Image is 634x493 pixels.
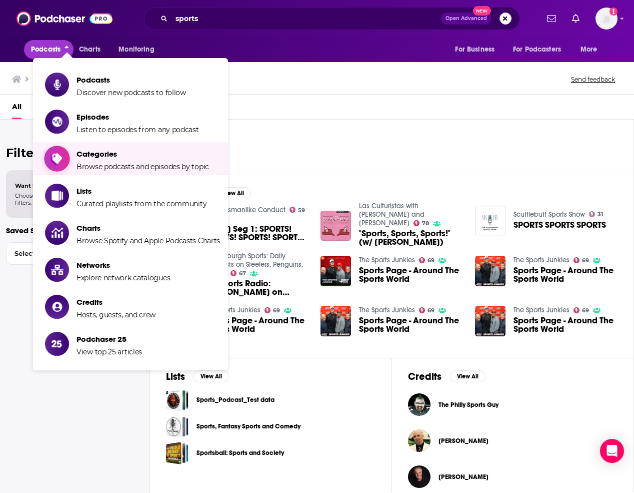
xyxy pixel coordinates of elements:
[171,11,441,27] input: Search podcasts, credits, & more...
[196,447,284,458] a: Sportsball: Sports and Society
[438,437,488,445] a: Jason Barrett
[166,370,185,383] h2: Lists
[408,370,485,383] a: CreditsView All
[597,212,603,217] span: 31
[413,220,429,226] a: 78
[573,307,589,313] a: 69
[427,308,434,313] span: 69
[595,8,617,30] button: Show profile menu
[513,210,585,219] a: Scuttlebutt Sports Show
[166,389,188,411] span: Sports_Podcast_Test data
[475,306,505,336] a: Sports Page - Around The Sports World
[24,40,73,59] button: close menu
[12,99,21,119] a: All
[320,256,351,286] img: Sports Page - Around The Sports World
[359,229,463,246] a: "Sports, Sports, Sports!" (w/ Nicole Conlan)
[513,316,617,333] span: Sports Page - Around The Sports World
[76,236,220,245] span: Browse Spotify and Apple Podcasts Charts
[359,202,424,227] a: Las Culturistas with Matt Rogers and Bowen Yang
[513,43,561,57] span: For Podcasters
[76,112,199,122] span: Episodes
[580,43,597,57] span: More
[76,162,209,171] span: Browse podcasts and episodes by topic
[441,13,491,25] button: Open AdvancedNew
[438,401,498,409] span: The Philly Sports Guy
[76,347,142,356] span: View top 25 articles
[16,9,112,28] a: Podchaser - Follow, Share and Rate Podcasts
[320,306,351,336] a: Sports Page - Around The Sports World
[76,334,142,344] span: Podchaser 25
[166,442,188,464] a: Sportsball: Sports and Society
[408,461,617,493] button: Marc LawrenceMarc Lawrence
[445,16,487,21] span: Open Advanced
[6,242,143,265] button: Select
[76,149,209,159] span: Categories
[408,429,430,452] img: Jason Barrett
[196,421,300,432] a: Sports, Fantasy Sports and Comedy
[76,125,199,134] span: Listen to episodes from any podcast
[475,206,505,236] img: SPORTS SPORTS SPORTS
[568,75,618,84] button: Send feedback
[595,8,617,30] span: Logged in as meaghankoppel
[582,308,589,313] span: 69
[427,258,434,263] span: 69
[595,8,617,30] img: User Profile
[473,6,491,16] span: New
[513,221,606,229] a: SPORTS SPORTS SPORTS
[320,211,351,241] img: "Sports, Sports, Sports!" (w/ Nicole Conlan)
[76,273,170,282] span: Explore network catalogues
[6,250,122,257] span: Select
[448,40,507,59] button: open menu
[438,473,488,481] a: Marc Lawrence
[76,186,206,196] span: Lists
[513,266,617,283] a: Sports Page - Around The Sports World
[359,316,463,333] a: Sports Page - Around The Sports World
[298,208,305,213] span: 59
[408,393,430,416] img: The Philly Sports Guy
[118,43,154,57] span: Monitoring
[609,8,617,16] svg: Add a profile image
[15,192,94,206] span: Choose a tab above to access filters.
[166,415,188,438] a: Sports, Fantasy Sports and Comedy
[76,297,155,307] span: Credits
[72,40,106,59] a: Charts
[589,211,603,217] a: 31
[79,43,100,57] span: Charts
[31,43,60,57] span: Podcasts
[506,40,575,59] button: open menu
[204,306,260,314] a: The Sports Junkies
[419,257,435,263] a: 69
[422,221,429,226] span: 78
[419,307,435,313] a: 69
[568,10,583,27] a: Show notifications dropdown
[408,465,430,488] a: Marc Lawrence
[204,206,285,214] a: Unsportsmanlike Conduct
[475,256,505,286] img: Sports Page - Around The Sports World
[6,146,143,160] h2: Filter By
[264,307,280,313] a: 69
[359,256,415,264] a: The Sports Junkies
[76,310,155,319] span: Hosts, guests, and crew
[438,437,488,445] span: [PERSON_NAME]
[166,370,229,383] a: ListsView All
[76,223,220,233] span: Charts
[513,256,569,264] a: The Sports Junkies
[76,75,186,85] span: Podcasts
[359,266,463,283] a: Sports Page - Around The Sports World
[455,43,494,57] span: For Business
[543,10,560,27] a: Show notifications dropdown
[76,88,186,97] span: Discover new podcasts to follow
[359,229,463,246] span: "Sports, Sports, Sports!" (w/ [PERSON_NAME])
[408,425,617,457] button: Jason BarrettJason Barrett
[289,207,305,213] a: 59
[15,182,94,189] span: Want to filter your results?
